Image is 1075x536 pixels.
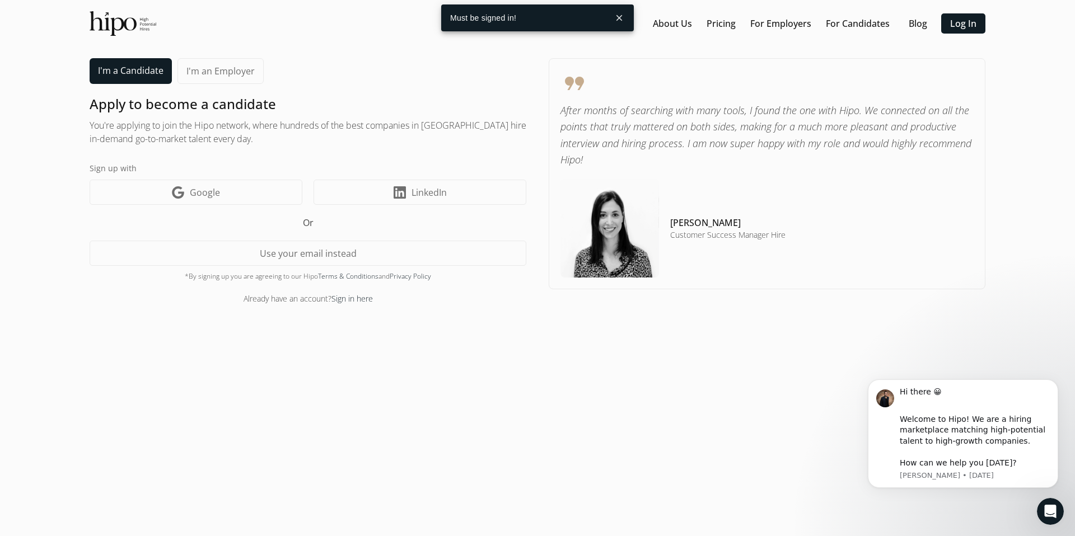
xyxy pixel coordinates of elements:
[90,216,526,229] h5: Or
[560,179,659,278] img: testimonial-image
[90,95,526,113] h1: Apply to become a candidate
[314,180,526,205] a: LinkedIn
[560,102,974,168] p: After months of searching with many tools, I found the one with Hipo. We connected on all the poi...
[950,17,976,30] a: Log In
[90,119,526,145] h2: You're applying to join the Hipo network, where hundreds of the best companies in [GEOGRAPHIC_DAT...
[177,58,264,84] a: I'm an Employer
[648,13,697,34] button: About Us
[826,17,890,30] a: For Candidates
[318,271,378,281] a: Terms & Conditions
[609,8,629,28] button: close
[851,363,1075,506] iframe: Intercom notifications message
[90,293,526,304] div: Already have an account?
[441,4,609,31] div: Must be signed in!
[560,70,974,97] span: format_quote
[670,216,786,229] h4: [PERSON_NAME]
[702,13,740,34] button: Pricing
[670,229,786,241] h5: Customer Success Manager Hire
[746,13,816,34] button: For Employers
[390,271,431,281] a: Privacy Policy
[1037,498,1064,525] iframe: Intercom live chat
[412,186,447,199] span: LinkedIn
[331,293,373,304] a: Sign in here
[190,186,220,199] span: Google
[653,17,692,30] a: About Us
[90,271,526,281] div: *By signing up you are agreeing to our Hipo and
[750,17,811,30] a: For Employers
[90,241,526,266] button: Use your email instead
[909,17,927,30] a: Blog
[90,162,526,174] label: Sign up with
[900,13,936,34] button: Blog
[90,11,156,36] img: official-logo
[90,180,302,205] a: Google
[707,17,736,30] a: Pricing
[90,58,172,84] a: I'm a Candidate
[821,13,894,34] button: For Candidates
[941,13,985,34] button: Log In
